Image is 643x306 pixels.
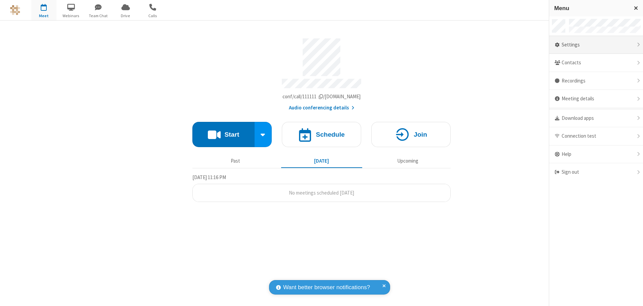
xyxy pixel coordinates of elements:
[282,93,361,100] span: Copy my meeting room link
[113,13,138,19] span: Drive
[414,131,427,138] h4: Join
[192,174,226,180] span: [DATE] 11:16 PM
[549,36,643,54] div: Settings
[316,131,345,138] h4: Schedule
[549,72,643,90] div: Recordings
[289,190,354,196] span: No meetings scheduled [DATE]
[192,122,255,147] button: Start
[282,122,361,147] button: Schedule
[31,13,56,19] span: Meet
[255,122,272,147] div: Start conference options
[554,5,628,11] h3: Menu
[289,104,354,112] button: Audio conferencing details
[224,131,239,138] h4: Start
[192,33,451,112] section: Account details
[192,173,451,202] section: Today's Meetings
[86,13,111,19] span: Team Chat
[283,283,370,292] span: Want better browser notifications?
[367,155,448,167] button: Upcoming
[59,13,84,19] span: Webinars
[549,54,643,72] div: Contacts
[195,155,276,167] button: Past
[549,145,643,164] div: Help
[549,109,643,128] div: Download apps
[282,93,361,101] button: Copy my meeting room linkCopy my meeting room link
[549,127,643,145] div: Connection test
[10,5,20,15] img: QA Selenium DO NOT DELETE OR CHANGE
[281,155,362,167] button: [DATE]
[549,90,643,108] div: Meeting details
[549,163,643,181] div: Sign out
[140,13,165,19] span: Calls
[371,122,451,147] button: Join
